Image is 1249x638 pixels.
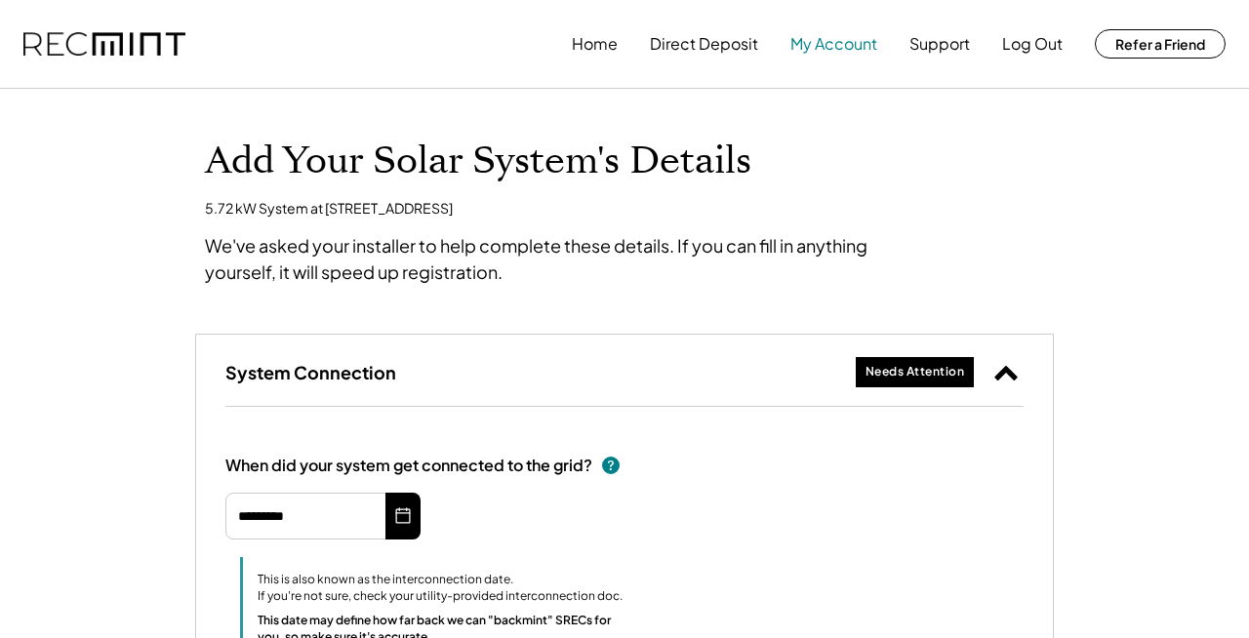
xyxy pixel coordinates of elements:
[205,139,1044,184] h1: Add Your Solar System's Details
[205,232,937,285] div: We've asked your installer to help complete these details. If you can fill in anything yourself, ...
[1002,24,1063,63] button: Log Out
[225,456,592,476] div: When did your system get connected to the grid?
[790,24,877,63] button: My Account
[650,24,758,63] button: Direct Deposit
[258,572,623,605] div: This is also known as the interconnection date. If you're not sure, check your utility-provided i...
[572,24,618,63] button: Home
[909,24,970,63] button: Support
[205,199,453,219] div: 5.72 kW System at [STREET_ADDRESS]
[866,364,965,380] div: Needs Attention
[225,361,396,383] h3: System Connection
[23,32,185,57] img: recmint-logotype%403x.png
[1095,29,1226,59] button: Refer a Friend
